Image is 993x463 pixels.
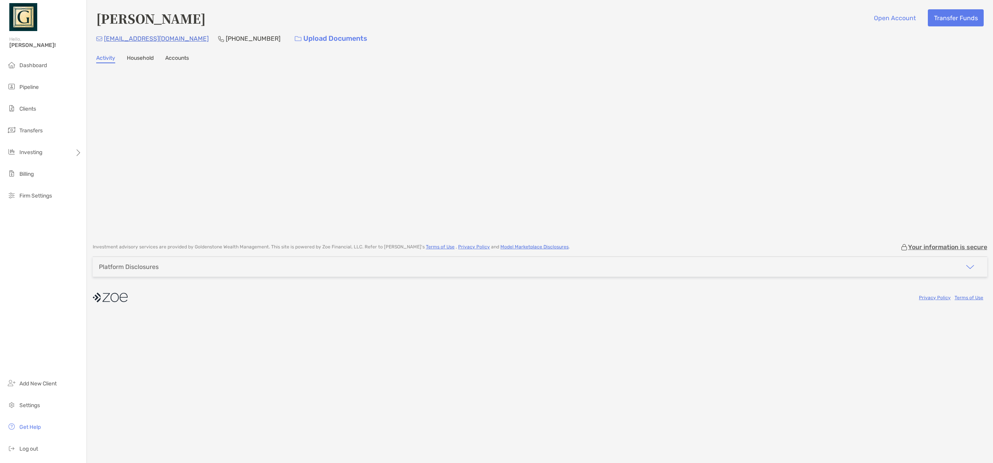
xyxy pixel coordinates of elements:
span: Log out [19,446,38,452]
span: Add New Client [19,380,57,387]
h4: [PERSON_NAME] [96,9,206,27]
span: Pipeline [19,84,39,90]
img: dashboard icon [7,60,16,69]
img: clients icon [7,104,16,113]
p: [EMAIL_ADDRESS][DOMAIN_NAME] [104,34,209,43]
img: transfers icon [7,125,16,135]
img: firm-settings icon [7,191,16,200]
img: billing icon [7,169,16,178]
button: Transfer Funds [928,9,984,26]
p: Your information is secure [908,243,987,251]
a: Upload Documents [290,30,372,47]
img: Email Icon [96,36,102,41]
img: pipeline icon [7,82,16,91]
img: settings icon [7,400,16,409]
img: get-help icon [7,422,16,431]
img: button icon [295,36,301,42]
img: icon arrow [965,262,975,272]
span: Get Help [19,424,41,430]
a: Privacy Policy [919,295,951,300]
a: Privacy Policy [458,244,490,250]
span: Firm Settings [19,192,52,199]
span: [PERSON_NAME]! [9,42,82,49]
div: Platform Disclosures [99,263,159,271]
p: [PHONE_NUMBER] [226,34,280,43]
a: Accounts [165,55,189,63]
button: Open Account [868,9,922,26]
img: add_new_client icon [7,378,16,388]
a: Activity [96,55,115,63]
span: Dashboard [19,62,47,69]
span: Settings [19,402,40,409]
img: logout icon [7,444,16,453]
a: Terms of Use [955,295,983,300]
img: Zoe Logo [9,3,37,31]
p: Investment advisory services are provided by Goldenstone Wealth Management . This site is powered... [93,244,570,250]
span: Transfers [19,127,43,134]
img: investing icon [7,147,16,156]
span: Billing [19,171,34,177]
a: Household [127,55,154,63]
span: Clients [19,106,36,112]
a: Model Marketplace Disclosures [500,244,569,250]
span: Investing [19,149,42,156]
img: company logo [93,289,128,306]
img: Phone Icon [218,36,224,42]
a: Terms of Use [426,244,455,250]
